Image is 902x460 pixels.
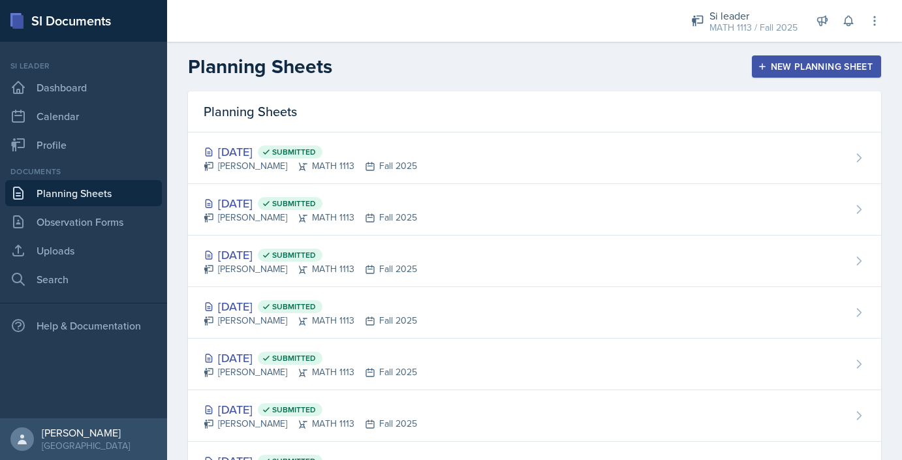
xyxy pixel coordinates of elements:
[709,8,798,23] div: Si leader
[188,390,881,442] a: [DATE] Submitted [PERSON_NAME]MATH 1113Fall 2025
[5,166,162,177] div: Documents
[5,209,162,235] a: Observation Forms
[188,184,881,236] a: [DATE] Submitted [PERSON_NAME]MATH 1113Fall 2025
[188,91,881,132] div: Planning Sheets
[5,238,162,264] a: Uploads
[272,405,316,415] span: Submitted
[204,349,417,367] div: [DATE]
[709,21,798,35] div: MATH 1113 / Fall 2025
[760,61,873,72] div: New Planning Sheet
[204,246,417,264] div: [DATE]
[5,74,162,100] a: Dashboard
[5,60,162,72] div: Si leader
[204,401,417,418] div: [DATE]
[204,417,417,431] div: [PERSON_NAME] MATH 1113 Fall 2025
[752,55,881,78] button: New Planning Sheet
[42,439,130,452] div: [GEOGRAPHIC_DATA]
[5,103,162,129] a: Calendar
[188,287,881,339] a: [DATE] Submitted [PERSON_NAME]MATH 1113Fall 2025
[272,250,316,260] span: Submitted
[272,198,316,209] span: Submitted
[272,147,316,157] span: Submitted
[188,339,881,390] a: [DATE] Submitted [PERSON_NAME]MATH 1113Fall 2025
[5,132,162,158] a: Profile
[42,426,130,439] div: [PERSON_NAME]
[272,353,316,363] span: Submitted
[272,301,316,312] span: Submitted
[204,194,417,212] div: [DATE]
[204,298,417,315] div: [DATE]
[204,143,417,161] div: [DATE]
[204,159,417,173] div: [PERSON_NAME] MATH 1113 Fall 2025
[204,365,417,379] div: [PERSON_NAME] MATH 1113 Fall 2025
[204,314,417,328] div: [PERSON_NAME] MATH 1113 Fall 2025
[188,236,881,287] a: [DATE] Submitted [PERSON_NAME]MATH 1113Fall 2025
[188,132,881,184] a: [DATE] Submitted [PERSON_NAME]MATH 1113Fall 2025
[5,313,162,339] div: Help & Documentation
[188,55,332,78] h2: Planning Sheets
[5,180,162,206] a: Planning Sheets
[5,266,162,292] a: Search
[204,211,417,224] div: [PERSON_NAME] MATH 1113 Fall 2025
[204,262,417,276] div: [PERSON_NAME] MATH 1113 Fall 2025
